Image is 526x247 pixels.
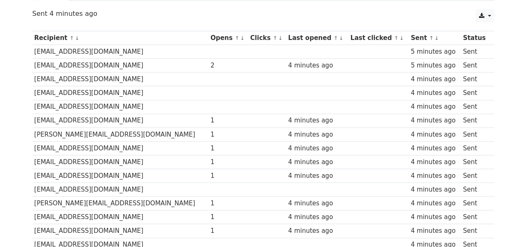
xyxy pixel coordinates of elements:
div: 4 minutes ago [288,130,346,140]
div: 4 minutes ago [288,226,346,236]
td: Sent [461,224,489,238]
td: [EMAIL_ADDRESS][DOMAIN_NAME] [32,59,209,72]
a: ↑ [235,35,240,41]
a: ↓ [75,35,79,41]
div: 4 minutes ago [411,171,459,181]
div: 5 minutes ago [411,61,459,70]
td: Sent [461,155,489,169]
td: [PERSON_NAME][EMAIL_ADDRESS][DOMAIN_NAME] [32,197,209,210]
iframe: Chat Widget [484,207,526,247]
a: ↑ [429,35,434,41]
a: ↑ [333,35,338,41]
div: 4 minutes ago [288,61,346,70]
div: 1 [210,212,246,222]
td: Sent [461,114,489,127]
div: 1 [210,130,246,140]
div: 4 minutes ago [411,130,459,140]
a: ↓ [399,35,404,41]
div: 2 [210,61,246,70]
th: Status [461,31,489,45]
a: ↑ [69,35,74,41]
div: 4 minutes ago [411,157,459,167]
div: 1 [210,171,246,181]
td: Sent [461,210,489,224]
td: [PERSON_NAME][EMAIL_ADDRESS][DOMAIN_NAME] [32,127,209,141]
th: Sent [409,31,461,45]
div: 4 minutes ago [411,88,459,98]
td: Sent [461,72,489,86]
th: Recipient [32,31,209,45]
div: 4 minutes ago [411,116,459,125]
td: [EMAIL_ADDRESS][DOMAIN_NAME] [32,210,209,224]
td: [EMAIL_ADDRESS][DOMAIN_NAME] [32,86,209,100]
div: 4 minutes ago [411,102,459,112]
td: [EMAIL_ADDRESS][DOMAIN_NAME] [32,72,209,86]
p: Sent 4 minutes ago [32,9,494,18]
td: Sent [461,197,489,210]
th: Last clicked [348,31,409,45]
th: Last opened [286,31,348,45]
td: Sent [461,169,489,183]
a: ↓ [339,35,343,41]
div: 4 minutes ago [411,185,459,195]
div: 1 [210,144,246,153]
td: [EMAIL_ADDRESS][DOMAIN_NAME] [32,183,209,197]
div: 4 minutes ago [288,212,346,222]
div: 4 minutes ago [411,199,459,208]
div: 4 minutes ago [411,226,459,236]
div: 4 minutes ago [288,199,346,208]
div: 1 [210,199,246,208]
td: Sent [461,86,489,100]
td: [EMAIL_ADDRESS][DOMAIN_NAME] [32,169,209,183]
td: Sent [461,127,489,141]
div: 4 minutes ago [411,75,459,84]
div: 4 minutes ago [288,116,346,125]
td: Sent [461,59,489,72]
th: Opens [208,31,248,45]
a: ↑ [273,35,277,41]
td: Sent [461,141,489,155]
td: Sent [461,45,489,59]
td: [EMAIL_ADDRESS][DOMAIN_NAME] [32,100,209,114]
div: 4 minutes ago [288,171,346,181]
div: 4 minutes ago [288,157,346,167]
th: Clicks [248,31,286,45]
div: 5 minutes ago [411,47,459,57]
td: [EMAIL_ADDRESS][DOMAIN_NAME] [32,141,209,155]
a: ↓ [240,35,244,41]
td: [EMAIL_ADDRESS][DOMAIN_NAME] [32,224,209,238]
td: Sent [461,100,489,114]
td: [EMAIL_ADDRESS][DOMAIN_NAME] [32,114,209,127]
div: 1 [210,157,246,167]
div: 1 [210,226,246,236]
td: [EMAIL_ADDRESS][DOMAIN_NAME] [32,45,209,59]
td: Sent [461,183,489,197]
div: 4 minutes ago [288,144,346,153]
div: 4 minutes ago [411,144,459,153]
a: ↑ [394,35,398,41]
div: 4 minutes ago [411,212,459,222]
a: ↓ [278,35,283,41]
a: ↓ [435,35,439,41]
div: 1 [210,116,246,125]
td: [EMAIL_ADDRESS][DOMAIN_NAME] [32,155,209,169]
